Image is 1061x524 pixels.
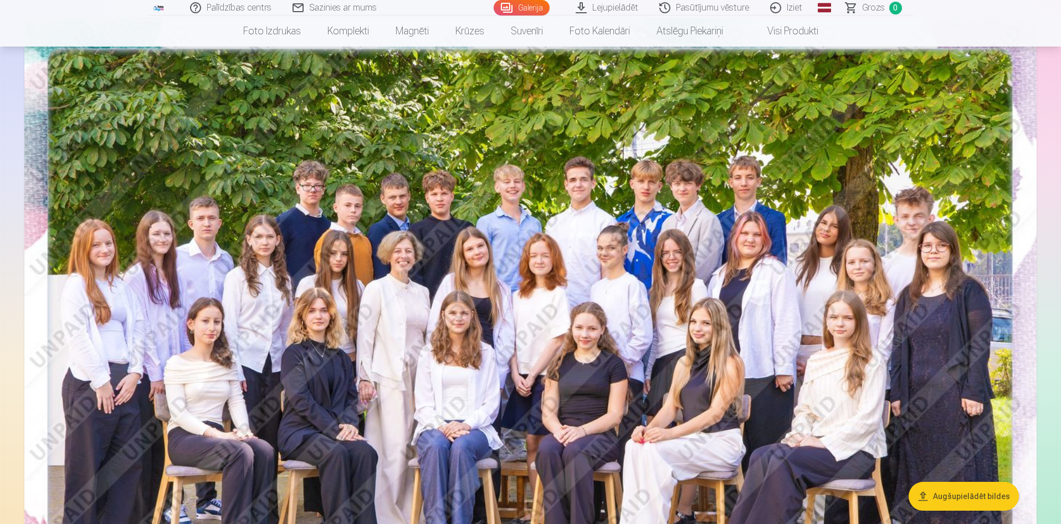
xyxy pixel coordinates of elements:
a: Suvenīri [498,16,556,47]
a: Komplekti [314,16,382,47]
a: Foto izdrukas [230,16,314,47]
a: Atslēgu piekariņi [643,16,736,47]
img: /fa1 [153,4,165,11]
span: Grozs [862,1,885,14]
span: 0 [889,2,902,14]
a: Magnēti [382,16,442,47]
a: Krūzes [442,16,498,47]
a: Foto kalendāri [556,16,643,47]
button: Augšupielādēt bildes [909,482,1019,511]
a: Visi produkti [736,16,832,47]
